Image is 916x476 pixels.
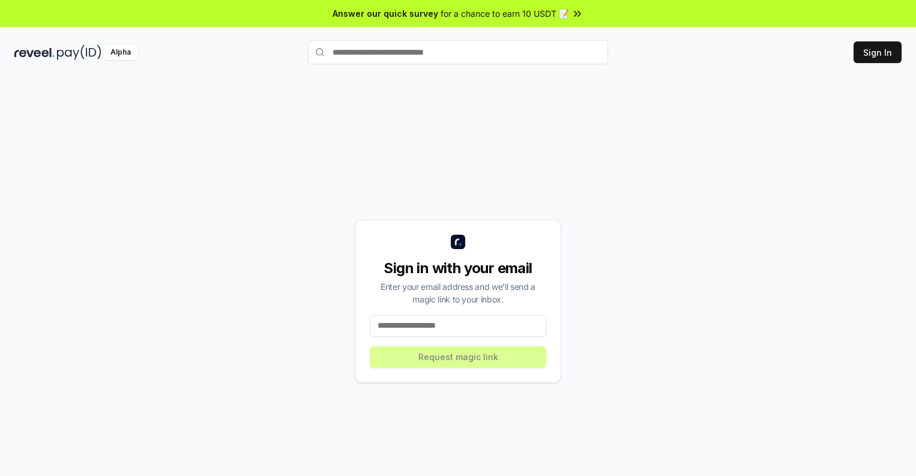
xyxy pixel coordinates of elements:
[370,259,546,278] div: Sign in with your email
[333,7,438,20] span: Answer our quick survey
[451,235,465,249] img: logo_small
[57,45,101,60] img: pay_id
[370,280,546,306] div: Enter your email address and we’ll send a magic link to your inbox.
[441,7,569,20] span: for a chance to earn 10 USDT 📝
[14,45,55,60] img: reveel_dark
[854,41,902,63] button: Sign In
[104,45,137,60] div: Alpha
